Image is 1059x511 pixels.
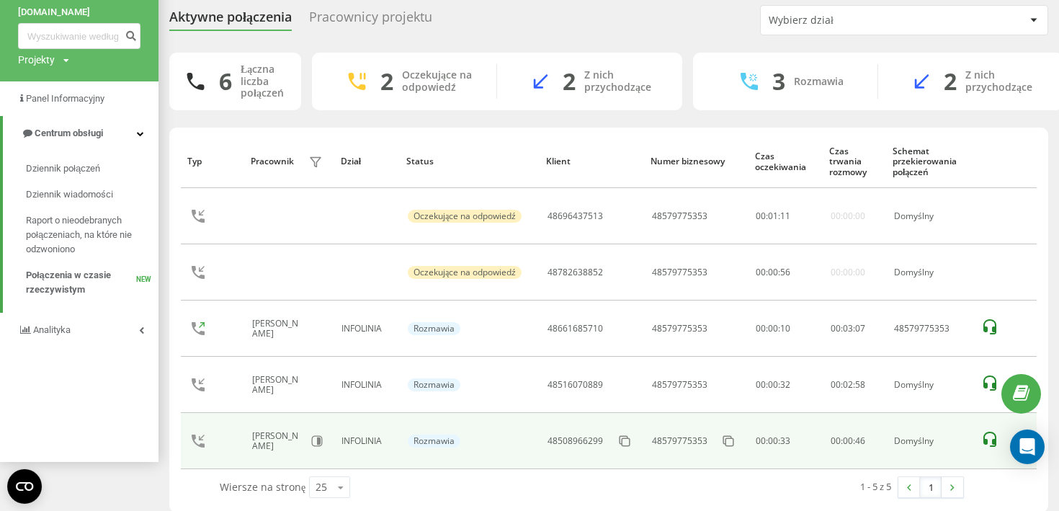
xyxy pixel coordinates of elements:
div: : : [756,211,790,221]
div: 48579775353 [652,211,707,221]
div: : : [831,436,865,446]
span: Połączenia w czasie rzeczywistym [26,268,136,297]
div: Domyślny [894,380,965,390]
a: Połączenia w czasie rzeczywistymNEW [26,262,158,303]
a: Raport o nieodebranych połączeniach, na które nie odzwoniono [26,208,158,262]
div: 6 [219,68,232,95]
span: Dziennik połączeń [26,161,100,176]
a: Dziennik połączeń [26,156,158,182]
div: 1 - 5 z 5 [860,479,891,494]
div: Łączna liczba połączeń [241,63,284,99]
span: 00 [831,322,841,334]
div: 48579775353 [894,324,965,334]
div: 2 [944,68,957,95]
div: 48579775353 [652,436,707,446]
span: 58 [855,378,865,391]
button: Open CMP widget [7,469,42,504]
div: 48579775353 [652,380,707,390]
div: : : [831,380,865,390]
div: INFOLINIA [341,436,392,446]
a: Centrum obsługi [3,116,158,151]
div: Open Intercom Messenger [1010,430,1045,464]
div: Domyślny [894,211,965,221]
span: 02 [843,378,853,391]
div: Klient [546,156,637,166]
span: 03 [843,322,853,334]
span: 07 [855,322,865,334]
div: Oczekujące na odpowiedź [408,266,522,279]
div: 48508966299 [548,436,603,446]
div: : : [831,324,865,334]
div: 25 [316,480,327,494]
div: Rozmawia [794,76,844,88]
div: Z nich przychodzące [965,69,1042,94]
div: Domyślny [894,267,965,277]
span: Centrum obsługi [35,128,103,138]
div: Typ [187,156,237,166]
div: 48579775353 [652,324,707,334]
div: 48579775353 [652,267,707,277]
div: Schemat przekierowania połączeń [893,146,967,177]
div: Czas oczekiwania [755,151,816,172]
div: 48516070889 [548,380,603,390]
span: 00 [843,435,853,447]
div: [PERSON_NAME] [252,375,305,396]
div: INFOLINIA [341,324,392,334]
div: [PERSON_NAME] [252,319,305,339]
div: Aktywne połączenia [169,9,292,32]
div: : : [756,267,790,277]
div: Pracownicy projektu [309,9,432,32]
div: [PERSON_NAME] [252,431,305,452]
div: Oczekujące na odpowiedź [402,69,475,94]
div: 2 [380,68,393,95]
span: 11 [780,210,790,222]
div: Oczekujące na odpowiedź [408,210,522,223]
span: 56 [780,266,790,278]
a: 1 [920,477,942,497]
div: Z nich przychodzące [584,69,661,94]
span: 46 [855,435,865,447]
div: Rozmawia [408,435,460,448]
a: Dziennik wiadomości [26,182,158,208]
span: 00 [831,435,841,447]
div: 48661685710 [548,324,603,334]
div: Numer biznesowy [651,156,741,166]
div: 2 [563,68,576,95]
div: 48782638852 [548,267,603,277]
div: 48696437513 [548,211,603,221]
span: 00 [831,378,841,391]
span: 01 [768,210,778,222]
div: Rozmawia [408,378,460,391]
div: Wybierz dział [769,14,941,27]
div: Domyślny [894,436,965,446]
span: 00 [756,210,766,222]
a: [DOMAIN_NAME] [18,5,140,19]
div: 00:00:00 [831,211,865,221]
span: Raport o nieodebranych połączeniach, na które nie odzwoniono [26,213,151,257]
div: Projekty [18,53,55,67]
span: Analityka [33,324,71,335]
input: Wyszukiwanie według numeru [18,23,140,49]
span: Dziennik wiadomości [26,187,113,202]
span: Wiersze na stronę [220,480,305,494]
div: INFOLINIA [341,380,392,390]
div: 00:00:00 [831,267,865,277]
div: Pracownik [251,156,294,166]
div: Rozmawia [408,322,460,335]
div: 00:00:10 [756,324,814,334]
span: 00 [768,266,778,278]
div: Status [406,156,532,166]
span: Panel Informacyjny [26,93,104,104]
div: Czas trwania rozmowy [829,146,879,177]
div: 00:00:33 [756,436,814,446]
span: 00 [756,266,766,278]
div: 3 [772,68,785,95]
div: Dział [341,156,393,166]
div: 00:00:32 [756,380,814,390]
